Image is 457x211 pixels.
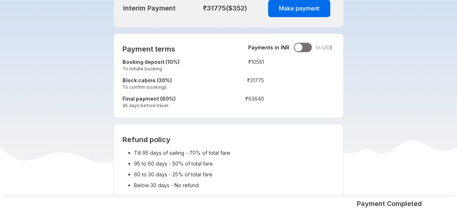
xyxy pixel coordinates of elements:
[122,102,217,108] small: 95 days before travel
[221,93,264,112] td: ₹ 63640
[221,75,264,93] td: ₹ 31775
[217,57,221,75] td: :
[122,95,176,101] strong: Final payment (60%)
[357,199,422,208] h5: Payment Completed
[122,135,335,144] h2: Refund policy
[122,58,180,65] strong: Booking deposit (10%)
[122,44,264,53] h2: Payment terms
[122,65,217,71] small: To initiate booking
[134,147,335,158] li: Till 95 days of sailing - 70% of total fare
[134,169,335,180] li: 60 to 30 days - 25% of total fare
[134,180,335,190] li: Below 30 days - No refund
[248,44,289,51] span: Payments in INR
[217,93,221,112] td: :
[134,158,335,169] li: 95 to 60 days - 50% of total fare
[316,44,332,51] span: In US$
[122,77,172,83] strong: Block cabins (30%)
[217,75,221,93] td: :
[122,84,217,90] small: To confirm bookings
[221,57,264,75] td: ₹ 10561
